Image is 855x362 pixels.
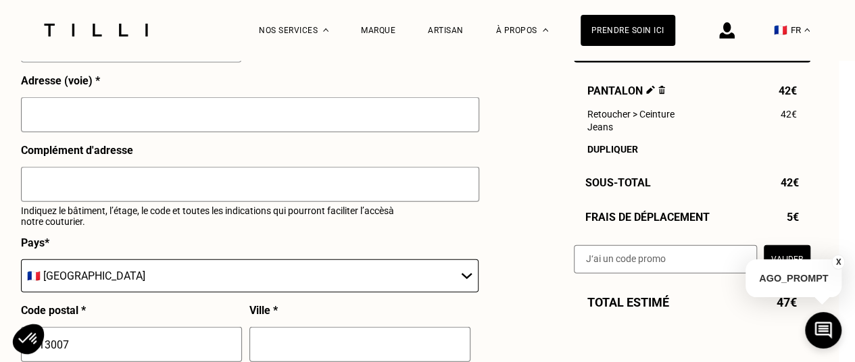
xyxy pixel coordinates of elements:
span: 42€ [781,176,799,188]
a: Artisan [428,26,464,35]
span: Retoucher > Ceinture [587,109,675,120]
span: 42€ [781,109,797,120]
img: Supprimer [658,86,666,95]
div: Frais de déplacement [574,210,810,223]
span: Jeans [587,121,613,132]
span: 5€ [787,210,799,223]
img: Menu déroulant [323,28,328,32]
p: AGO_PROMPT [746,259,841,297]
a: Marque [361,26,395,35]
div: Total estimé [574,294,810,309]
input: J‘ai un code promo [574,244,757,273]
img: menu déroulant [804,28,810,32]
p: Complément d'adresse [21,144,133,157]
p: Code postal * [21,304,86,317]
span: 42€ [779,84,797,97]
p: Adresse (voie) * [21,74,100,87]
img: icône connexion [719,22,735,38]
img: Menu déroulant à propos [543,28,548,32]
div: Sous-Total [574,176,810,188]
a: Prendre soin ici [581,15,675,46]
img: Logo du service de couturière Tilli [39,24,153,36]
img: Éditer [646,86,655,95]
p: Pays * [21,236,49,249]
span: Pantalon [587,84,666,97]
button: X [831,255,845,269]
p: Ville * [249,304,278,317]
p: Indiquez le bâtiment, l’étage, le code et toutes les indications qui pourront faciliter l’accès à... [21,205,417,227]
span: 🇫🇷 [774,24,787,36]
div: Dupliquer [587,143,797,154]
